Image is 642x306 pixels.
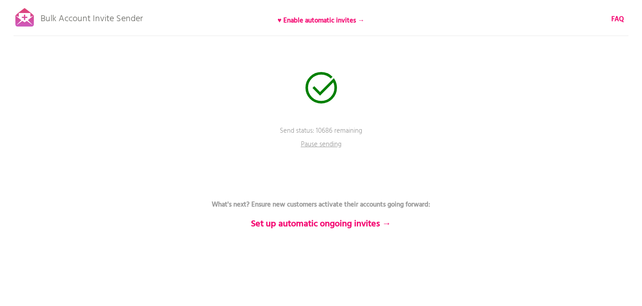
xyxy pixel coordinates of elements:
p: Bulk Account Invite Sender [41,5,143,28]
p: Send status: 10686 remaining [186,126,456,148]
b: ♥ Enable automatic invites → [278,15,364,26]
b: FAQ [611,14,624,25]
b: What's next? Ensure new customers activate their accounts going forward: [212,199,430,210]
p: Pause sending [294,139,348,153]
a: FAQ [611,14,624,24]
b: Set up automatic ongoing invites → [251,217,391,231]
